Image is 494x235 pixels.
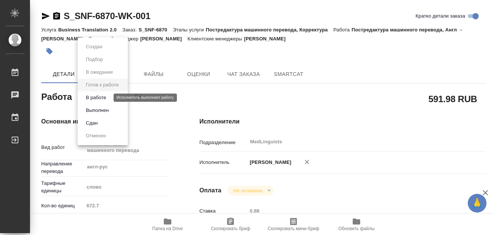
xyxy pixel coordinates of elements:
button: Выполнен [84,106,111,115]
button: Готов к работе [84,81,121,89]
button: Создан [84,43,105,51]
button: В ожидании [84,68,115,76]
button: Подбор [84,55,105,64]
button: Отменен [84,132,108,140]
button: Сдан [84,119,100,127]
button: В работе [84,94,108,102]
